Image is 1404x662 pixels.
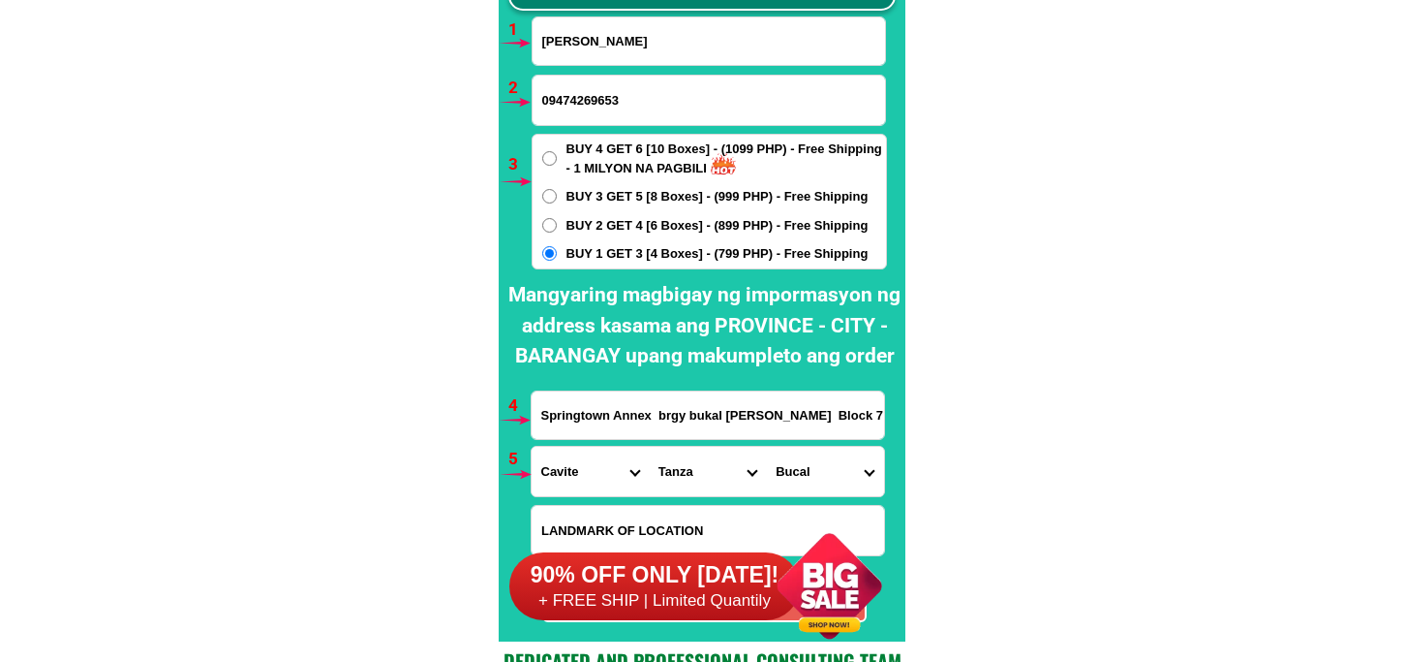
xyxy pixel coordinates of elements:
[532,447,649,496] select: Select province
[508,394,531,419] h6: 4
[542,246,557,261] input: BUY 1 GET 3 [4 Boxes] - (799 PHP) - Free Shipping
[566,187,869,206] span: BUY 3 GET 5 [8 Boxes] - (999 PHP) - Free Shipping
[542,151,557,166] input: BUY 4 GET 6 [10 Boxes] - (1099 PHP) - Free Shipping - 1 MILYON NA PAGBILI
[566,216,869,236] span: BUY 2 GET 4 [6 Boxes] - (899 PHP) - Free Shipping
[504,280,905,372] h2: Mangyaring magbigay ng impormasyon ng address kasama ang PROVINCE - CITY - BARANGAY upang makumpl...
[566,140,886,177] span: BUY 4 GET 6 [10 Boxes] - (1099 PHP) - Free Shipping - 1 MILYON NA PAGBILI
[509,561,800,590] h6: 90% OFF ONLY [DATE]!
[508,152,531,177] h6: 3
[566,244,869,264] span: BUY 1 GET 3 [4 Boxes] - (799 PHP) - Free Shipping
[542,218,557,233] input: BUY 2 GET 4 [6 Boxes] - (899 PHP) - Free Shipping
[532,392,884,439] input: Input address
[532,506,884,555] input: Input LANDMARKOFLOCATION
[542,189,557,204] input: BUY 3 GET 5 [8 Boxes] - (999 PHP) - Free Shipping
[508,447,531,472] h6: 5
[649,447,766,496] select: Select district
[533,76,885,125] input: Input phone_number
[766,447,883,496] select: Select commune
[508,76,531,101] h6: 2
[533,17,885,65] input: Input full_name
[508,17,531,43] h6: 1
[509,590,800,612] h6: + FREE SHIP | Limited Quantily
